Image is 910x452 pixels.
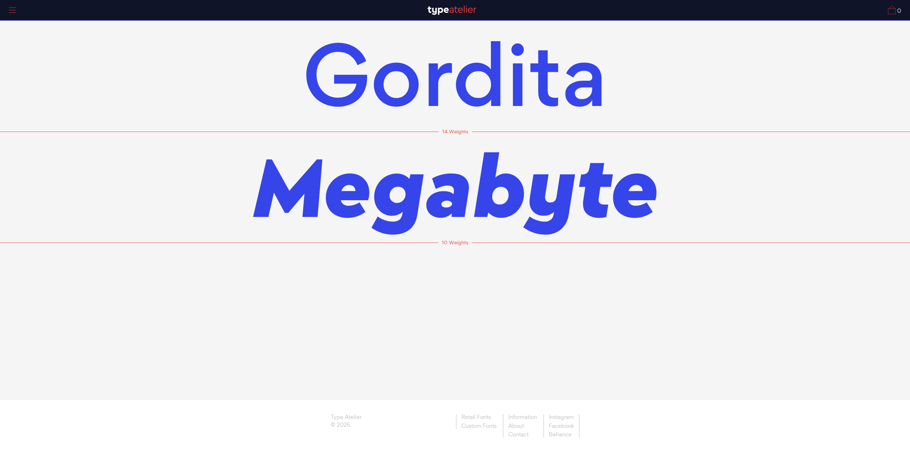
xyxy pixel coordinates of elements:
a: About [503,422,542,431]
img: Cart_Icon.svg [888,6,896,14]
a: Instagram [544,414,579,422]
a: Information [503,414,542,422]
a: Custom Fonts [456,422,502,429]
a: 0 [888,6,901,14]
img: TA_Logo.svg [428,6,476,15]
span: Megabyte [252,131,658,243]
a: Retail Fonts [456,414,502,422]
span: 0 [896,8,901,14]
span: Gordita [303,16,607,136]
span: © 2025 [331,422,362,430]
a: Behance [544,430,579,438]
a: Type Atelier [331,414,362,422]
a: Megabyte [252,141,658,233]
a: Facebook [544,422,579,431]
a: Contact [503,430,542,438]
a: Gordita [303,30,607,122]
